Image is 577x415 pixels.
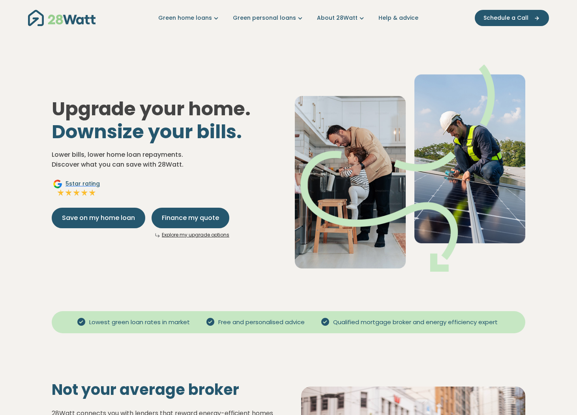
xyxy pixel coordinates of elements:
[52,118,242,145] span: Downsize your bills.
[65,189,73,197] img: Full star
[162,231,229,238] a: Explore my upgrade options
[158,14,220,22] a: Green home loans
[475,10,549,26] button: Schedule a Call
[53,179,62,189] img: Google
[317,14,366,22] a: About 28Watt
[66,180,100,188] span: 5 star rating
[215,318,308,327] span: Free and personalised advice
[57,189,65,197] img: Full star
[162,213,219,223] span: Finance my quote
[52,208,145,228] button: Save on my home loan
[81,189,88,197] img: Full star
[52,381,276,399] h2: Not your average broker
[483,14,528,22] span: Schedule a Call
[28,10,96,26] img: 28Watt
[378,14,418,22] a: Help & advice
[86,318,193,327] span: Lowest green loan rates in market
[62,213,135,223] span: Save on my home loan
[88,189,96,197] img: Full star
[28,8,549,28] nav: Main navigation
[52,98,282,143] h1: Upgrade your home.
[233,14,304,22] a: Green personal loans
[330,318,501,327] span: Qualified mortgage broker and energy efficiency expert
[152,208,229,228] button: Finance my quote
[52,179,101,198] a: Google5star ratingFull starFull starFull starFull starFull star
[295,64,525,272] img: Dad helping toddler
[73,189,81,197] img: Full star
[52,150,282,170] p: Lower bills, lower home loan repayments. Discover what you can save with 28Watt.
